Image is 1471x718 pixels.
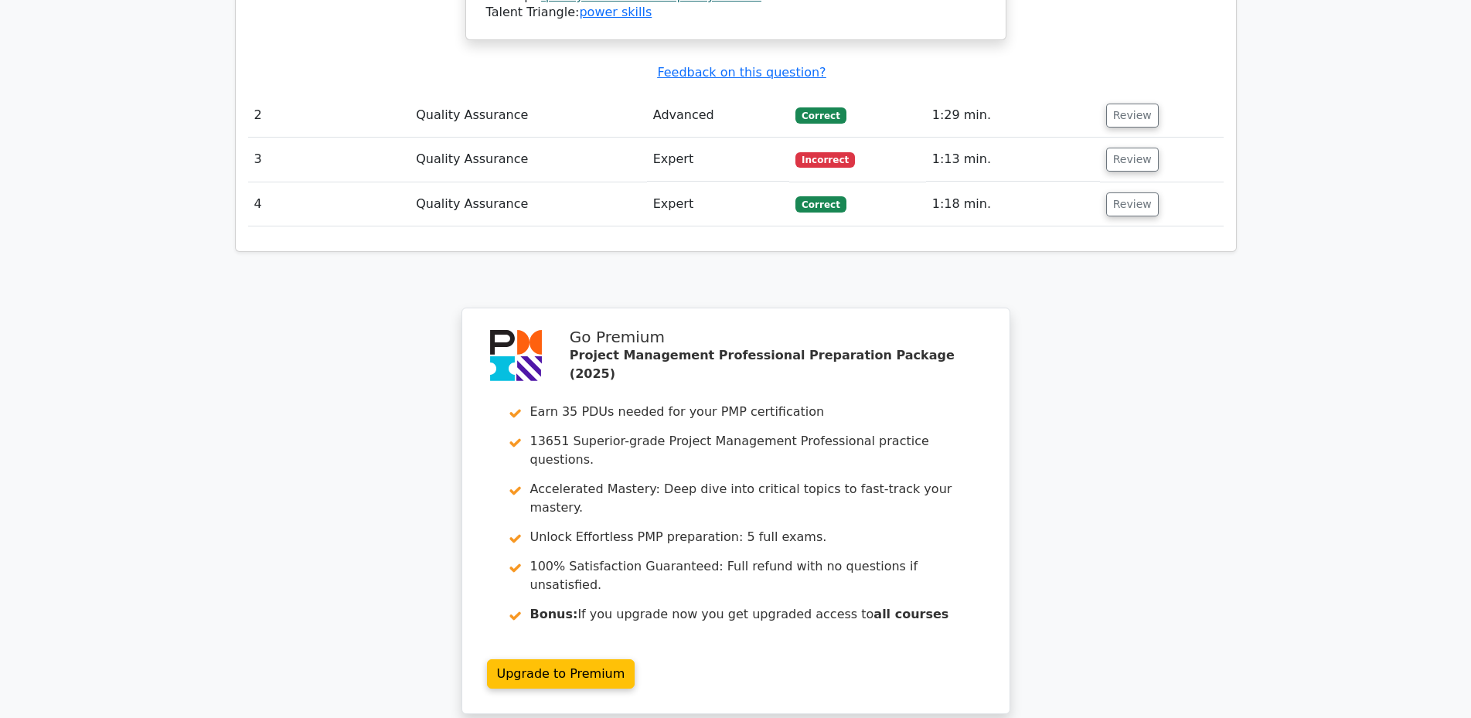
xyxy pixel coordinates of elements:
a: Feedback on this question? [657,65,826,80]
a: power skills [579,5,652,19]
td: 3 [248,138,410,182]
td: Quality Assurance [410,138,647,182]
td: Advanced [647,94,790,138]
td: Expert [647,182,790,226]
td: 2 [248,94,410,138]
td: Expert [647,138,790,182]
td: Quality Assurance [410,94,647,138]
span: Incorrect [795,152,855,168]
td: Quality Assurance [410,182,647,226]
button: Review [1106,148,1159,172]
span: Correct [795,196,846,212]
button: Review [1106,104,1159,128]
td: 1:29 min. [926,94,1100,138]
button: Review [1106,192,1159,216]
td: 1:13 min. [926,138,1100,182]
td: 1:18 min. [926,182,1100,226]
a: Upgrade to Premium [487,659,635,689]
td: 4 [248,182,410,226]
span: Correct [795,107,846,123]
